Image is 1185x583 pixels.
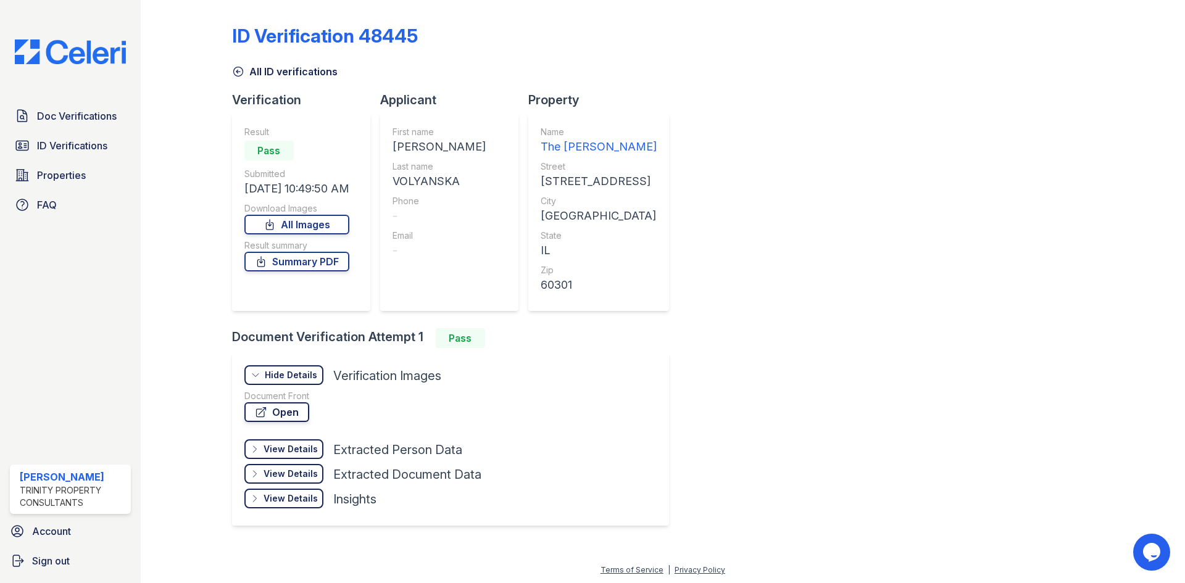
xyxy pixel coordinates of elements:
div: Verification Images [333,367,441,384]
div: Zip [541,264,657,276]
div: Property [528,91,679,109]
span: Properties [37,168,86,183]
div: [PERSON_NAME] [20,469,126,484]
div: The [PERSON_NAME] [541,138,657,155]
span: ID Verifications [37,138,107,153]
div: Pass [244,141,294,160]
div: Document Verification Attempt 1 [232,328,679,348]
div: - [393,207,486,225]
a: Doc Verifications [10,104,131,128]
div: Pass [436,328,485,348]
span: Sign out [32,553,70,568]
a: Summary PDF [244,252,349,271]
div: View Details [264,443,318,455]
div: Phone [393,195,486,207]
div: State [541,229,657,242]
span: Doc Verifications [37,109,117,123]
div: Last name [393,160,486,173]
a: Terms of Service [601,565,663,574]
div: Submitted [244,168,349,180]
iframe: chat widget [1133,534,1173,571]
div: Download Images [244,202,349,215]
a: FAQ [10,192,131,217]
a: Privacy Policy [675,565,725,574]
img: CE_Logo_Blue-a8612792a0a2168367f1c8372b55b34899dd931a85d93a1a3d3e32e68fde9ad4.png [5,39,136,64]
a: Properties [10,163,131,188]
div: Hide Details [265,369,317,381]
div: Applicant [380,91,528,109]
span: FAQ [37,197,57,212]
div: Trinity Property Consultants [20,484,126,509]
div: Result summary [244,239,349,252]
div: Verification [232,91,380,109]
div: City [541,195,657,207]
div: [STREET_ADDRESS] [541,173,657,190]
a: Sign out [5,548,136,573]
div: View Details [264,492,318,505]
div: Extracted Person Data [333,441,462,458]
div: Insights [333,490,376,508]
a: Open [244,402,309,422]
div: [PERSON_NAME] [393,138,486,155]
a: All ID verifications [232,64,338,79]
div: Document Front [244,390,309,402]
div: - [393,242,486,259]
div: | [668,565,670,574]
a: Name The [PERSON_NAME] [541,126,657,155]
div: Result [244,126,349,138]
div: First name [393,126,486,138]
div: View Details [264,468,318,480]
div: Name [541,126,657,138]
div: [DATE] 10:49:50 AM [244,180,349,197]
div: IL [541,242,657,259]
div: Email [393,229,486,242]
a: Account [5,519,136,544]
div: Extracted Document Data [333,466,481,483]
a: ID Verifications [10,133,131,158]
div: ID Verification 48445 [232,25,418,47]
div: Street [541,160,657,173]
div: [GEOGRAPHIC_DATA] [541,207,657,225]
div: 60301 [541,276,657,294]
a: All Images [244,215,349,234]
div: VOLYANSKA [393,173,486,190]
span: Account [32,524,71,539]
